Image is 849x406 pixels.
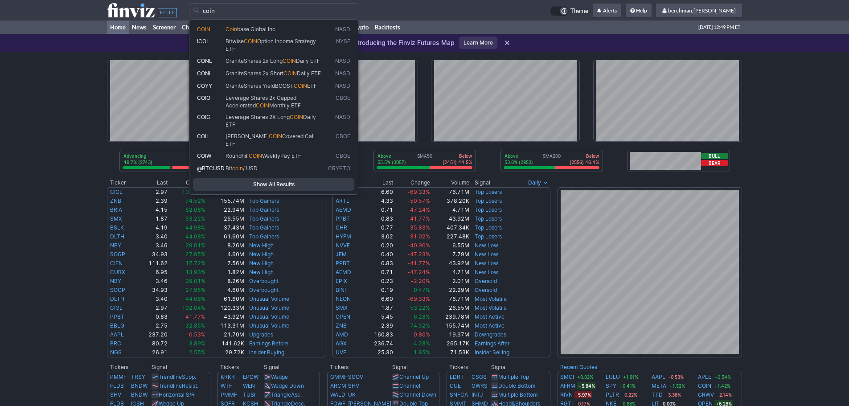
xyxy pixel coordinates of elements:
[283,70,297,77] span: COIN
[475,278,497,284] a: Oversold
[221,382,232,389] a: WTF
[399,373,429,380] a: Channel Up
[137,277,168,286] td: 3.46
[179,21,202,34] a: Charts
[249,349,284,356] a: Insider Buying
[137,232,168,241] td: 3.40
[185,224,205,231] span: 44.98%
[110,197,121,204] a: ZNB
[185,215,205,222] span: 53.22%
[606,373,620,381] a: LULU
[249,295,289,302] a: Unusual Volume
[475,215,502,222] a: Top Losers
[336,322,347,329] a: ZNB
[431,259,470,268] td: 43.92M
[294,82,307,89] span: COIN
[110,322,124,329] a: BBLG
[249,322,289,329] a: Unusual Volume
[110,304,123,311] a: CIGL
[197,38,208,45] span: ICOI
[197,57,212,64] span: CONL
[110,269,125,275] a: CURX
[475,224,502,231] a: Top Losers
[330,391,345,398] a: WALD
[269,102,301,109] span: Monthly ETF
[137,178,168,187] th: Last
[197,180,350,189] span: Show All Results
[291,391,302,398] span: Asc.
[570,159,599,165] p: (2556) 46.4%
[431,277,470,286] td: 2.01M
[443,159,472,165] p: (2451) 44.5%
[110,189,123,195] a: CIGL
[652,381,666,390] a: META
[336,287,346,293] a: BINI
[137,223,168,232] td: 4.19
[206,241,245,250] td: 8.26M
[159,382,198,389] a: TrendlineResist.
[249,251,274,258] a: New High
[197,70,210,77] span: CONI
[137,214,168,223] td: 1.87
[407,197,430,204] span: -50.57%
[526,178,550,187] button: Signals interval
[226,70,283,77] span: GraniteShares 2x Short
[431,178,470,187] th: Volume
[110,331,124,338] a: AAPL
[185,242,205,249] span: 29.01%
[137,250,168,259] td: 34.93
[237,26,275,33] span: base Global Inc
[472,391,483,398] a: INTJ
[110,233,124,240] a: DLTH
[129,21,150,34] a: News
[131,382,148,389] a: BNDW
[394,178,431,187] th: Change
[362,187,394,197] td: 6.60
[159,391,195,398] a: Horizontal S/R
[593,4,621,18] a: Alerts
[431,214,470,223] td: 43.92M
[362,223,394,232] td: 0.77
[206,232,245,241] td: 61.60M
[256,102,269,109] span: COIN
[431,232,470,241] td: 227.48K
[206,223,245,232] td: 37.43M
[475,242,498,249] a: New Low
[348,21,372,34] a: Crypto
[362,277,394,286] td: 0.23
[336,94,350,109] span: CBOE
[297,70,321,77] span: Daily ETF
[337,38,455,47] p: Introducing the Finviz Futures Map
[110,391,121,398] a: SHV
[110,260,123,267] a: CIEN
[407,206,430,213] span: -47.24%
[226,82,294,89] span: GraniteShares YieldBOOST
[336,304,348,311] a: SMX
[668,7,736,14] span: berchman.[PERSON_NAME]
[336,331,348,338] a: AMD
[606,390,619,399] a: PLTR
[550,6,588,16] a: Theme
[226,38,316,52] span: Option Income Strategy ETF
[185,233,205,240] span: 44.08%
[110,295,124,302] a: DLTH
[475,206,502,213] a: Top Losers
[336,251,347,258] a: JEM
[131,373,145,380] a: TRSY
[498,373,529,380] a: Multiple Top
[271,373,288,380] a: Wedge
[197,114,210,120] span: COIG
[197,26,210,33] span: COIN
[249,278,279,284] a: Overbought
[336,313,350,320] a: OPEN
[411,278,430,284] span: -2.20%
[475,295,507,302] a: Most Volatile
[185,206,205,213] span: 62.08%
[372,21,403,34] a: Backtests
[249,304,289,311] a: Unusual Volume
[701,153,728,159] button: Bull
[701,160,728,166] button: Bear
[475,197,502,204] a: Top Losers
[362,178,394,187] th: Last
[159,373,182,380] span: Trendline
